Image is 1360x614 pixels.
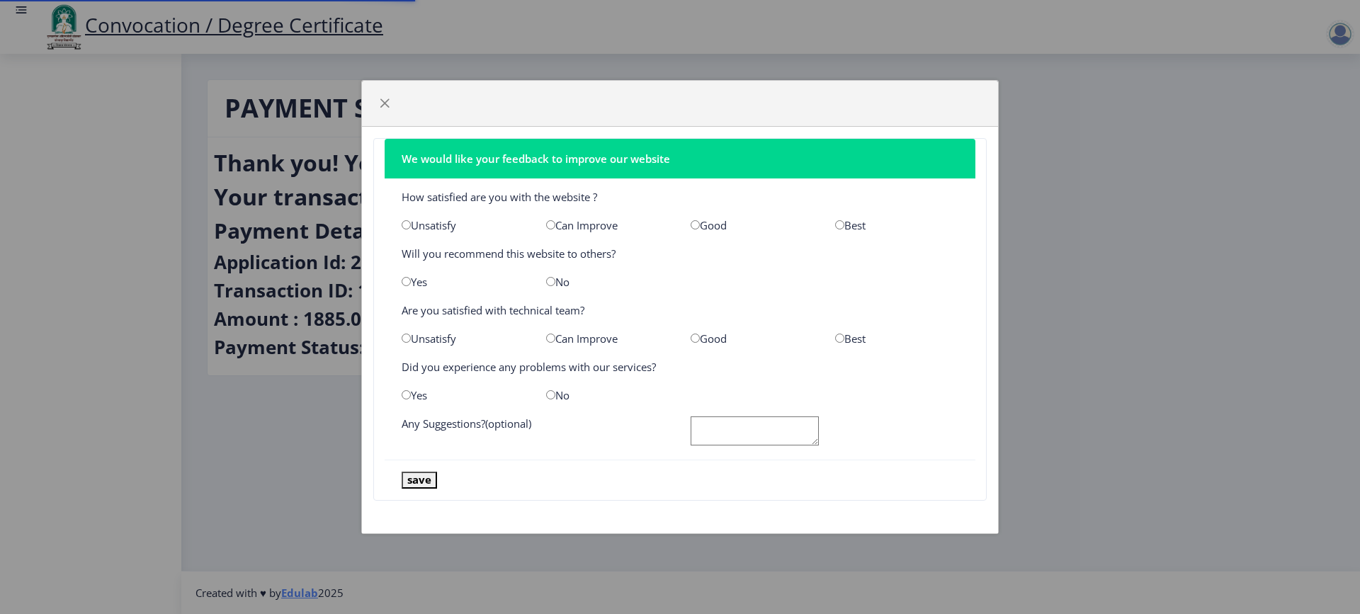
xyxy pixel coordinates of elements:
div: No [535,275,680,289]
button: save [402,472,437,488]
div: No [535,388,680,402]
div: Yes [391,388,535,402]
div: Best [824,331,969,346]
div: Unsatisfy [391,331,535,346]
div: Can Improve [535,331,680,346]
div: Good [680,331,824,346]
div: Good [680,218,824,232]
nb-card-header: We would like your feedback to improve our website [385,139,975,178]
div: Any Suggestions?(optional) [391,416,680,448]
div: Will you recommend this website to others? [391,246,969,261]
div: Can Improve [535,218,680,232]
div: Unsatisfy [391,218,535,232]
div: Yes [391,275,535,289]
div: Are you satisfied with technical team? [391,303,969,317]
div: Did you experience any problems with our services? [391,360,969,374]
div: How satisfied are you with the website ? [391,190,969,204]
div: Best [824,218,969,232]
